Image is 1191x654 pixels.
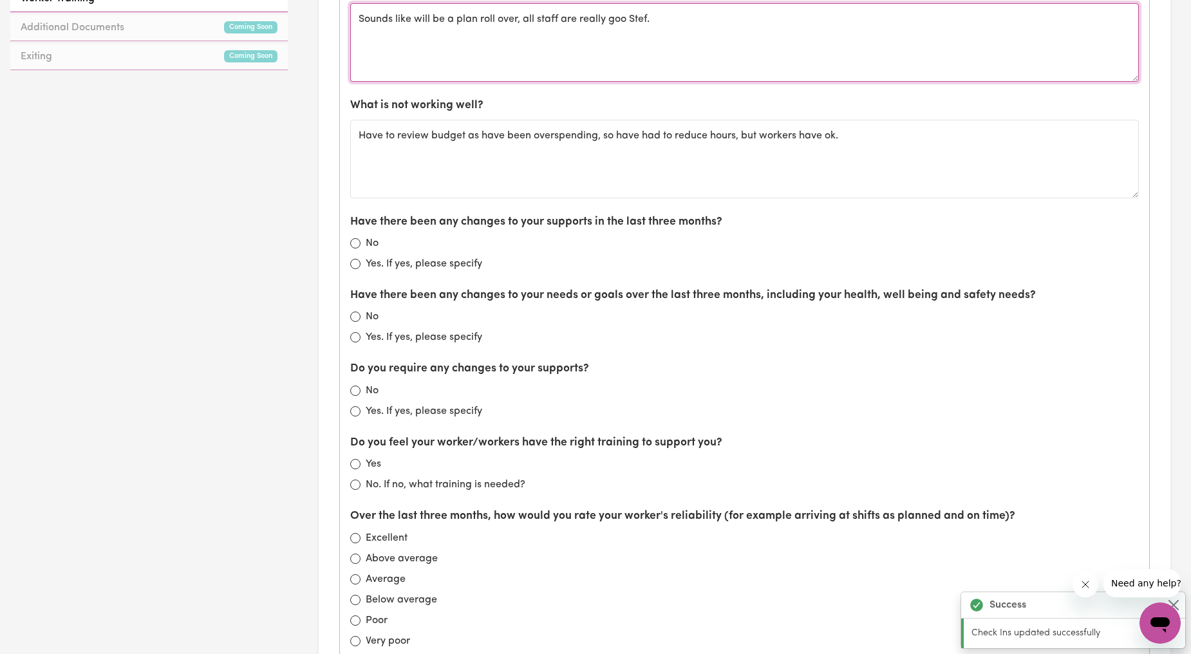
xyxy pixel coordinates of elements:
iframe: Button to launch messaging window [1139,603,1181,644]
label: What is not working well? [350,97,483,114]
label: No. If no, what training is needed? [366,477,525,492]
label: Yes [366,456,381,472]
label: No [366,309,379,324]
label: Above average [366,551,438,566]
label: Do you require any changes to your supports? [350,360,589,377]
label: Have there been any changes to your needs or goals over the last three months, including your hea... [350,287,1036,304]
label: No [366,236,379,251]
a: Additional DocumentsComing Soon [10,15,288,41]
label: No [366,383,379,398]
label: Below average [366,592,437,608]
span: Need any help? [8,9,78,19]
label: Have there been any changes to your supports in the last three months? [350,214,722,230]
label: Yes. If yes, please specify [366,330,482,345]
label: Yes. If yes, please specify [366,404,482,419]
iframe: Message from company [1103,569,1181,597]
label: Yes. If yes, please specify [366,256,482,272]
label: Over the last three months, how would you rate your worker's reliability (for example arriving at... [350,508,1015,525]
iframe: Close message [1073,572,1098,597]
p: Check Ins updated successfully [971,626,1177,640]
span: Additional Documents [21,20,124,35]
small: Coming Soon [224,50,277,62]
span: Exiting [21,49,52,64]
small: Coming Soon [224,21,277,33]
textarea: Have to review budget as have been overspending, so have had to reduce hours, but workers have ok. [350,120,1139,198]
button: Close [1166,597,1181,613]
label: Excellent [366,530,408,546]
a: ExitingComing Soon [10,44,288,70]
label: Do you feel your worker/workers have the right training to support you? [350,434,722,451]
strong: Success [989,597,1026,613]
label: Poor [366,613,388,628]
label: Average [366,572,406,587]
label: Very poor [366,633,410,649]
textarea: Sounds like will be a plan roll over, all staff are really goo Stef. [350,3,1139,82]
